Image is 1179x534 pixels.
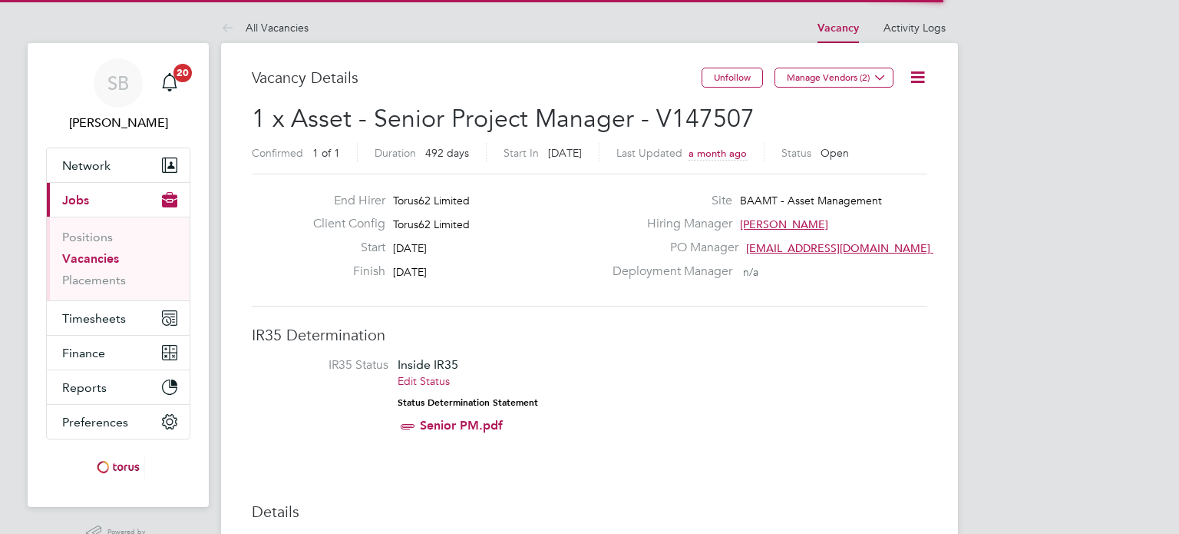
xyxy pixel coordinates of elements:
h3: IR35 Determination [252,325,927,345]
button: Reports [47,370,190,404]
a: Go to home page [46,455,190,479]
span: 1 x Asset - Senior Project Manager - V147507 [252,104,755,134]
span: Reports [62,380,107,395]
label: IR35 Status [267,357,388,373]
span: [DATE] [393,241,427,255]
a: Senior PM.pdf [420,418,503,433]
span: SB [107,73,129,93]
button: Timesheets [47,301,190,335]
button: Preferences [47,405,190,439]
span: Preferences [62,415,128,430]
label: Confirmed [252,146,303,160]
a: Vacancies [62,251,119,266]
a: All Vacancies [221,21,309,35]
span: [DATE] [393,265,427,279]
label: Start [301,240,385,256]
div: Jobs [47,217,190,300]
span: Network [62,158,111,173]
span: Torus62 Limited [393,194,470,207]
a: Placements [62,273,126,287]
label: Deployment Manager [603,264,732,280]
h3: Details [252,502,927,522]
span: Finance [62,346,105,360]
label: Hiring Manager [603,216,732,232]
span: BAAMT - Asset Management [740,194,882,207]
span: 492 days [425,146,469,160]
img: torus-logo-retina.png [91,455,145,479]
span: Timesheets [62,311,126,326]
label: Finish [301,264,385,280]
label: Site [603,193,732,209]
label: Duration [375,146,416,160]
a: Positions [62,230,113,244]
a: 20 [154,58,185,108]
span: Jobs [62,193,89,207]
a: Vacancy [817,22,859,35]
span: Open [821,146,849,160]
span: 1 of 1 [312,146,340,160]
span: n/a [743,265,758,279]
label: Last Updated [616,146,682,160]
label: Client Config [301,216,385,232]
span: 20 [173,64,192,82]
label: PO Manager [603,240,738,256]
button: Unfollow [702,68,763,88]
label: Status [781,146,811,160]
span: Torus62 Limited [393,217,470,231]
span: Inside IR35 [398,357,458,372]
a: Activity Logs [883,21,946,35]
strong: Status Determination Statement [398,397,538,408]
label: Start In [504,146,539,160]
span: [PERSON_NAME] [740,217,828,231]
button: Manage Vendors (2) [774,68,893,88]
button: Network [47,148,190,182]
span: Sam Baaziz [46,114,190,132]
button: Finance [47,336,190,370]
a: SB[PERSON_NAME] [46,58,190,132]
a: Edit Status [398,374,450,388]
label: End Hirer [301,193,385,209]
span: a month ago [689,147,747,160]
h3: Vacancy Details [252,68,702,88]
button: Jobs [47,183,190,217]
nav: Main navigation [28,43,209,507]
span: [EMAIL_ADDRESS][DOMAIN_NAME] working@toru… [746,241,1012,255]
span: [DATE] [548,146,582,160]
